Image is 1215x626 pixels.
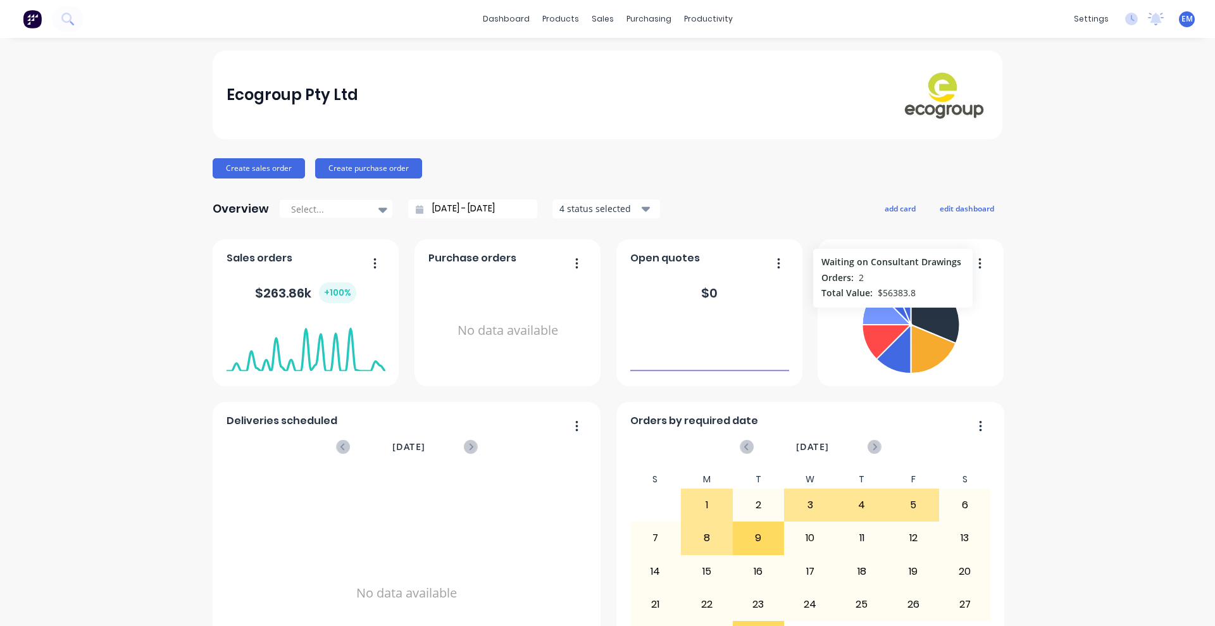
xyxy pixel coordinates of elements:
[940,556,990,587] div: 20
[733,470,785,489] div: T
[733,522,784,554] div: 9
[428,271,587,391] div: No data available
[392,440,425,454] span: [DATE]
[559,202,639,215] div: 4 status selected
[227,82,358,108] div: Ecogroup Pty Ltd
[785,589,835,620] div: 24
[836,470,888,489] div: T
[630,556,681,587] div: 14
[536,9,585,28] div: products
[784,470,836,489] div: W
[876,200,924,216] button: add card
[837,556,887,587] div: 18
[213,196,269,222] div: Overview
[733,589,784,620] div: 23
[888,589,938,620] div: 26
[23,9,42,28] img: Factory
[733,556,784,587] div: 16
[940,522,990,554] div: 13
[785,556,835,587] div: 17
[682,522,732,554] div: 8
[832,251,921,266] span: Orders by status
[227,251,292,266] span: Sales orders
[630,413,758,429] span: Orders by required date
[477,9,536,28] a: dashboard
[888,556,938,587] div: 19
[630,589,681,620] div: 21
[1181,13,1193,25] span: EM
[213,158,305,178] button: Create sales order
[678,9,739,28] div: productivity
[701,284,718,303] div: $ 0
[837,489,887,521] div: 4
[428,251,516,266] span: Purchase orders
[785,522,835,554] div: 10
[630,470,682,489] div: S
[837,522,887,554] div: 11
[682,489,732,521] div: 1
[733,489,784,521] div: 2
[887,470,939,489] div: F
[888,522,938,554] div: 12
[796,440,829,454] span: [DATE]
[630,251,700,266] span: Open quotes
[315,158,422,178] button: Create purchase order
[1068,9,1115,28] div: settings
[682,556,732,587] div: 15
[940,489,990,521] div: 6
[940,589,990,620] div: 27
[785,489,835,521] div: 3
[681,470,733,489] div: M
[931,200,1002,216] button: edit dashboard
[552,199,660,218] button: 4 status selected
[682,589,732,620] div: 22
[630,522,681,554] div: 7
[900,70,988,120] img: Ecogroup Pty Ltd
[620,9,678,28] div: purchasing
[319,282,356,303] div: + 100 %
[837,589,887,620] div: 25
[585,9,620,28] div: sales
[888,489,938,521] div: 5
[939,470,991,489] div: S
[255,282,356,303] div: $ 263.86k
